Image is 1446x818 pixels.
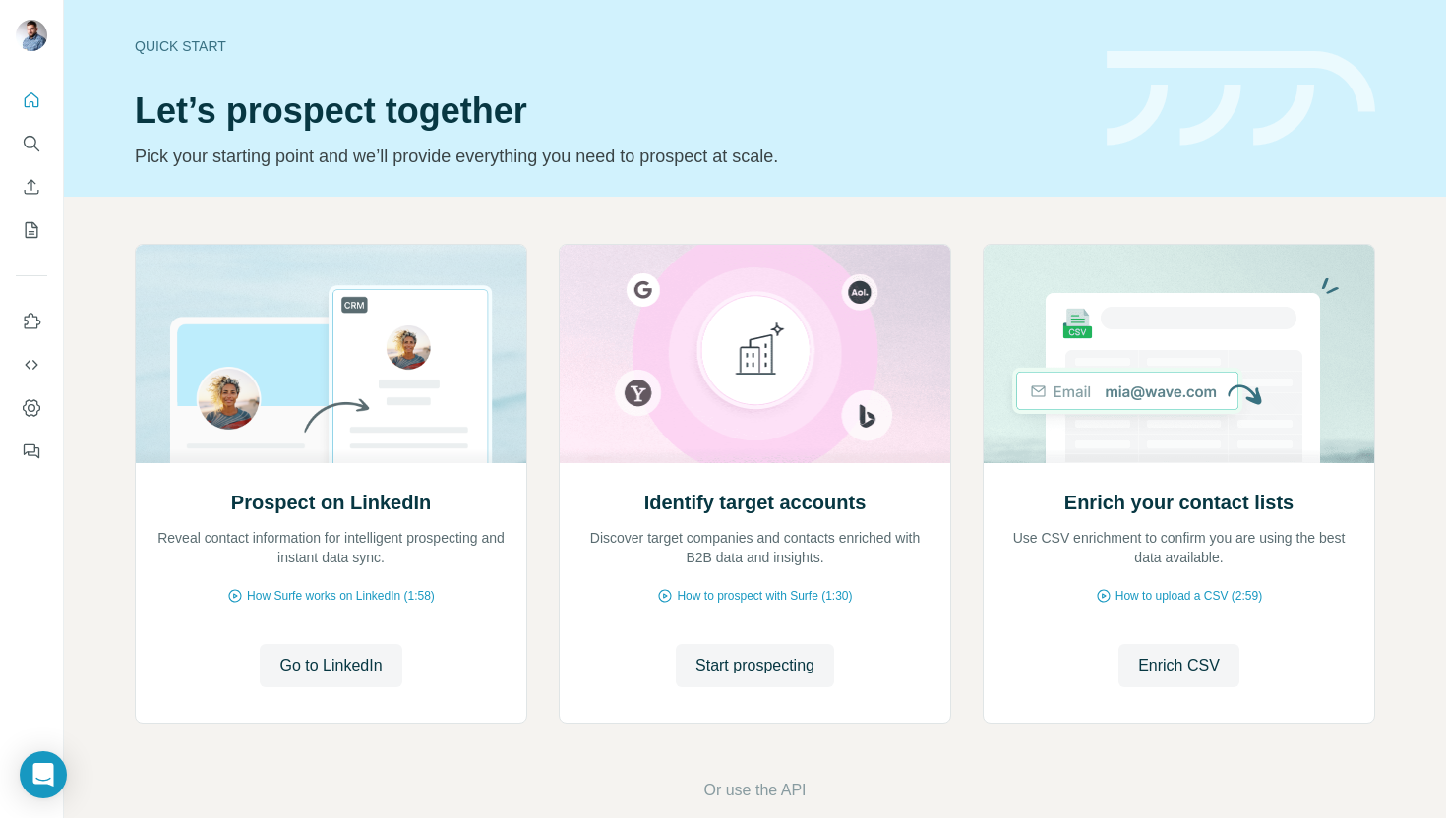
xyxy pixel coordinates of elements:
[1115,587,1262,605] span: How to upload a CSV (2:59)
[16,434,47,469] button: Feedback
[1064,489,1294,516] h2: Enrich your contact lists
[135,36,1083,56] div: Quick start
[16,83,47,118] button: Quick start
[135,143,1083,170] p: Pick your starting point and we’ll provide everything you need to prospect at scale.
[16,169,47,204] button: Enrich CSV
[16,347,47,382] button: Use Surfe API
[1107,51,1375,146] img: banner
[16,390,47,426] button: Dashboard
[260,644,401,687] button: Go to LinkedIn
[155,528,507,567] p: Reveal contact information for intelligent prospecting and instant data sync.
[559,245,951,463] img: Identify target accounts
[1003,528,1355,567] p: Use CSV enrichment to confirm you are using the best data available.
[16,126,47,161] button: Search
[1118,644,1239,687] button: Enrich CSV
[16,212,47,248] button: My lists
[247,587,435,605] span: How Surfe works on LinkedIn (1:58)
[644,489,867,516] h2: Identify target accounts
[135,91,1083,131] h1: Let’s prospect together
[677,587,852,605] span: How to prospect with Surfe (1:30)
[703,779,806,802] button: Or use the API
[231,489,431,516] h2: Prospect on LinkedIn
[983,245,1375,463] img: Enrich your contact lists
[16,20,47,51] img: Avatar
[16,304,47,339] button: Use Surfe on LinkedIn
[20,751,67,798] div: Open Intercom Messenger
[279,654,382,677] span: Go to LinkedIn
[676,644,834,687] button: Start prospecting
[135,245,527,463] img: Prospect on LinkedIn
[1138,654,1220,677] span: Enrich CSV
[579,528,931,567] p: Discover target companies and contacts enriched with B2B data and insights.
[695,654,814,677] span: Start prospecting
